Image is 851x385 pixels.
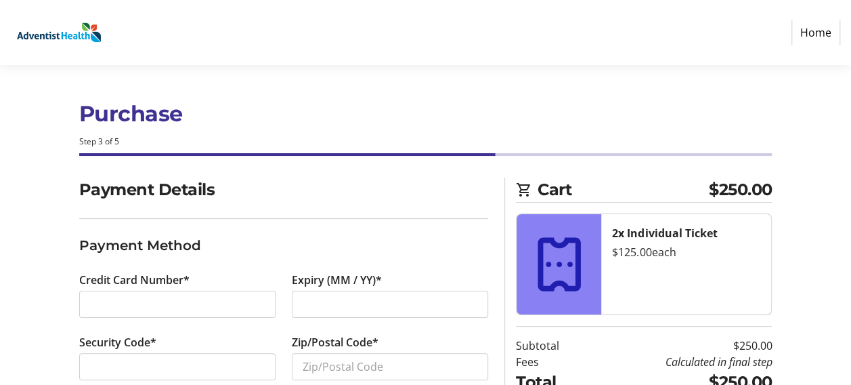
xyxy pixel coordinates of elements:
label: Zip/Postal Code* [292,334,378,350]
h3: Payment Method [79,235,489,256]
input: Zip/Postal Code [292,353,488,380]
td: Subtotal [516,338,590,354]
h2: Payment Details [79,178,489,202]
label: Expiry (MM / YY)* [292,272,382,288]
div: $125.00 each [612,244,760,260]
iframe: Secure CVC input frame [90,359,265,375]
h1: Purchase [79,98,772,130]
label: Security Code* [79,334,156,350]
strong: 2x Individual Ticket [612,226,717,241]
a: Home [791,20,840,45]
span: $250.00 [709,178,772,202]
td: $250.00 [590,338,772,354]
img: Adventist Health's Logo [11,5,107,60]
span: Cart [538,178,709,202]
iframe: Secure expiration date input frame [303,296,477,312]
div: Step 3 of 5 [79,136,772,148]
td: Fees [516,354,590,370]
iframe: Secure card number input frame [90,296,265,312]
td: Calculated in final step [590,354,772,370]
label: Credit Card Number* [79,272,190,288]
